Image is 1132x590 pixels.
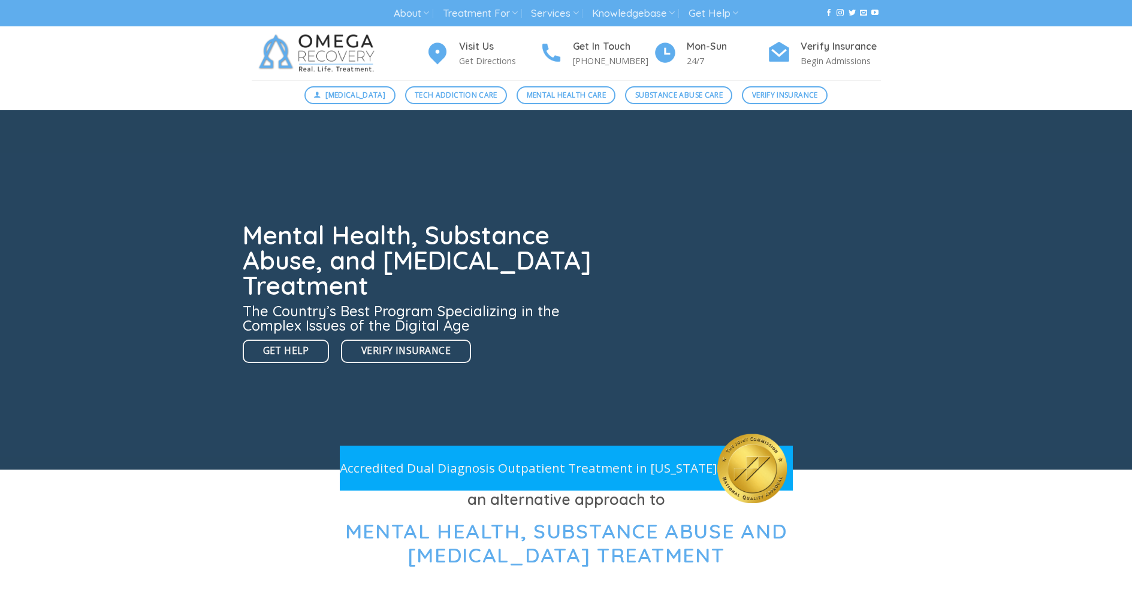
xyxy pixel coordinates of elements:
span: [MEDICAL_DATA] [325,89,385,101]
a: Services [531,2,578,25]
a: Get In Touch [PHONE_NUMBER] [539,39,653,68]
p: 24/7 [687,54,767,68]
a: Mental Health Care [517,86,615,104]
a: Send us an email [860,9,867,17]
a: Tech Addiction Care [405,86,508,104]
h3: an alternative approach to [252,488,881,512]
span: Verify Insurance [752,89,818,101]
a: Follow on Twitter [849,9,856,17]
a: Get Help [243,340,330,363]
p: Accredited Dual Diagnosis Outpatient Treatment in [US_STATE] [340,458,717,478]
a: Verify Insurance [742,86,828,104]
a: [MEDICAL_DATA] [304,86,396,104]
a: Verify Insurance Begin Admissions [767,39,881,68]
h4: Mon-Sun [687,39,767,55]
span: Substance Abuse Care [635,89,723,101]
p: Begin Admissions [801,54,881,68]
a: Treatment For [443,2,518,25]
a: Get Help [689,2,738,25]
a: About [394,2,429,25]
p: [PHONE_NUMBER] [573,54,653,68]
img: Omega Recovery [252,26,387,80]
a: Follow on Facebook [825,9,832,17]
span: Mental Health, Substance Abuse and [MEDICAL_DATA] Treatment [345,518,787,568]
a: Follow on YouTube [871,9,879,17]
span: Mental Health Care [527,89,606,101]
p: Get Directions [459,54,539,68]
a: Verify Insurance [341,340,471,363]
h4: Visit Us [459,39,539,55]
span: Verify Insurance [361,343,451,358]
h4: Get In Touch [573,39,653,55]
h4: Verify Insurance [801,39,881,55]
span: Tech Addiction Care [415,89,497,101]
a: Knowledgebase [592,2,675,25]
a: Visit Us Get Directions [425,39,539,68]
span: Get Help [263,343,309,358]
h3: The Country’s Best Program Specializing in the Complex Issues of the Digital Age [243,304,599,332]
h1: Mental Health, Substance Abuse, and [MEDICAL_DATA] Treatment [243,223,599,298]
a: Substance Abuse Care [625,86,732,104]
a: Follow on Instagram [837,9,844,17]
